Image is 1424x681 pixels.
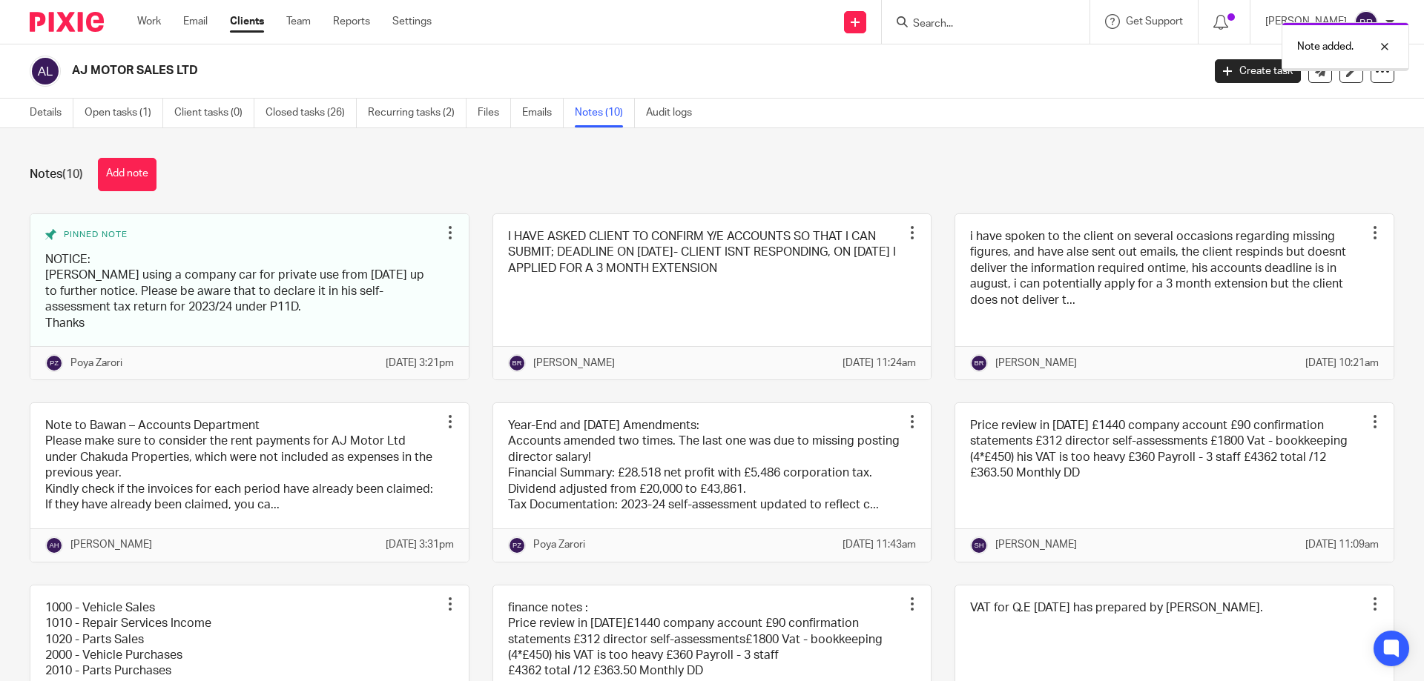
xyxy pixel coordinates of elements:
a: Notes (10) [575,99,635,127]
div: Pinned note [45,229,439,241]
img: svg%3E [45,354,63,372]
img: svg%3E [508,537,526,554]
a: Closed tasks (26) [266,99,357,127]
p: [PERSON_NAME] [995,537,1077,552]
a: Open tasks (1) [85,99,163,127]
p: Poya Zarori [533,537,585,552]
span: (10) [62,168,83,180]
p: Note added. [1297,39,1354,54]
a: Emails [522,99,564,127]
img: svg%3E [970,537,988,554]
a: Team [286,14,311,29]
img: svg%3E [1354,10,1378,34]
p: Poya Zarori [70,356,122,371]
a: Create task [1215,59,1301,83]
a: Audit logs [646,99,703,127]
a: Client tasks (0) [174,99,254,127]
h2: AJ MOTOR SALES LTD [72,63,969,79]
img: Pixie [30,12,104,32]
p: [PERSON_NAME] [533,356,615,371]
p: [DATE] 11:43am [843,537,916,552]
a: Files [478,99,511,127]
a: Recurring tasks (2) [368,99,467,127]
p: [PERSON_NAME] [70,537,152,552]
img: svg%3E [970,354,988,372]
p: [PERSON_NAME] [995,356,1077,371]
img: svg%3E [508,354,526,372]
button: Add note [98,158,156,191]
p: [DATE] 11:24am [843,356,916,371]
p: [DATE] 3:31pm [386,537,454,552]
img: svg%3E [45,537,63,554]
a: Clients [230,14,264,29]
img: svg%3E [30,56,61,87]
a: Email [183,14,208,29]
a: Reports [333,14,370,29]
p: [DATE] 3:21pm [386,356,454,371]
p: [DATE] 10:21am [1305,356,1379,371]
h1: Notes [30,167,83,182]
a: Work [137,14,161,29]
a: Settings [392,14,432,29]
p: [DATE] 11:09am [1305,537,1379,552]
a: Details [30,99,73,127]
